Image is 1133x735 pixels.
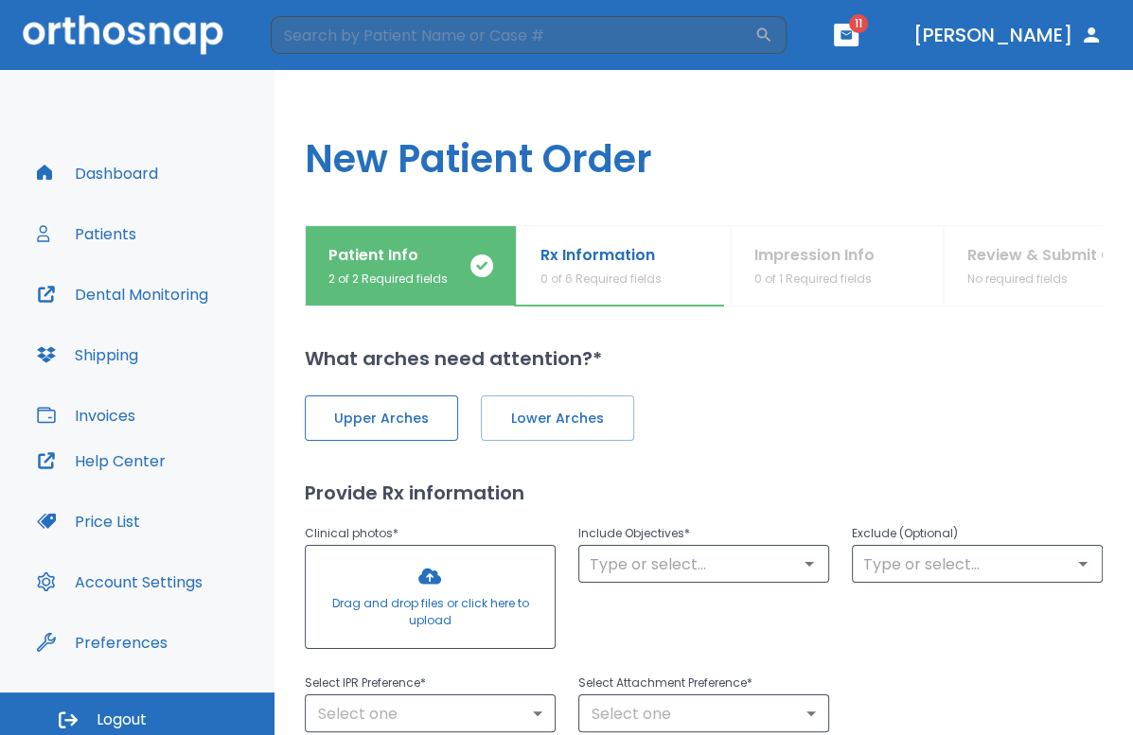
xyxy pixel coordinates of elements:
p: Clinical photos * [305,522,556,545]
button: Dashboard [26,150,169,196]
button: Open [1070,551,1096,577]
img: Orthosnap [23,15,223,54]
button: Account Settings [26,559,214,604]
p: Exclude (Optional) [852,522,1103,545]
button: Invoices [26,393,147,438]
span: 11 [849,14,868,33]
span: Upper Arches [325,409,438,429]
p: Rx Information [540,244,662,267]
p: Select IPR Preference * [305,672,556,694]
button: Shipping [26,332,150,377]
button: Open [796,551,823,577]
div: Select one [305,694,556,732]
div: Select one [578,694,829,732]
button: Preferences [26,620,179,665]
button: Help Center [26,438,177,483]
p: 0 of 6 Required fields [540,271,662,288]
input: Search by Patient Name or Case # [271,16,754,54]
button: Lower Arches [481,395,634,441]
h2: Provide Rx information [305,479,1103,507]
button: [PERSON_NAME] [906,18,1110,52]
p: Select Attachment Preference * [578,672,829,694]
input: Type or select... [858,551,1097,577]
button: Dental Monitoring [26,271,220,317]
p: 2 of 2 Required fields [328,271,448,288]
p: Include Objectives * [578,522,829,545]
h1: New Patient Order [274,70,1133,225]
span: Lower Arches [501,409,614,429]
button: Patients [26,211,148,256]
input: Type or select... [584,551,823,577]
button: Price List [26,499,151,544]
button: Upper Arches [305,395,458,441]
h2: What arches need attention?* [305,344,1103,373]
p: Patient Info [328,244,448,267]
span: Logout [97,709,147,730]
